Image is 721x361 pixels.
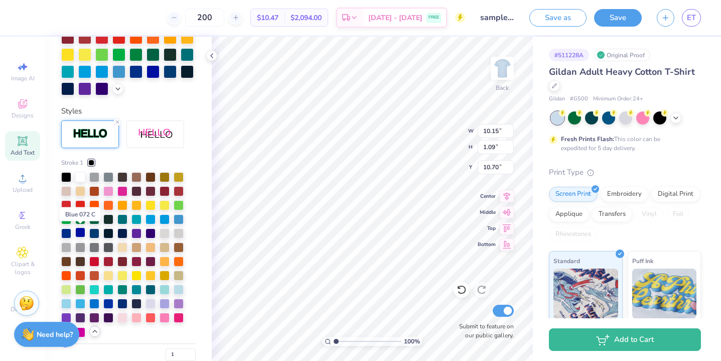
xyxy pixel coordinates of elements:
[428,14,439,21] span: FREE
[185,9,224,27] input: – –
[570,95,588,103] span: # G500
[593,95,643,103] span: Minimum Order: 24 +
[478,193,496,200] span: Center
[666,207,690,222] div: Foil
[60,207,101,221] div: Blue 072 C
[549,187,598,202] div: Screen Print
[553,256,580,266] span: Standard
[549,66,695,78] span: Gildan Adult Heavy Cotton T-Shirt
[73,128,108,140] img: Stroke
[549,49,589,61] div: # 511228A
[529,9,587,27] button: Save as
[454,322,514,340] label: Submit to feature on our public gallery.
[682,9,701,27] a: ET
[594,9,642,27] button: Save
[368,13,422,23] span: [DATE] - [DATE]
[478,241,496,248] span: Bottom
[594,49,650,61] div: Original Proof
[37,330,73,339] strong: Need help?
[478,225,496,232] span: Top
[11,305,35,313] span: Decorate
[592,207,632,222] div: Transfers
[12,111,34,119] span: Designs
[13,186,33,194] span: Upload
[15,223,31,231] span: Greek
[291,13,322,23] span: $2,094.00
[257,13,278,23] span: $10.47
[549,207,589,222] div: Applique
[404,337,420,346] span: 100 %
[632,269,697,319] img: Puff Ink
[635,207,663,222] div: Vinyl
[61,105,196,117] div: Styles
[561,135,684,153] div: This color can be expedited for 5 day delivery.
[687,12,696,24] span: ET
[478,209,496,216] span: Middle
[5,260,40,276] span: Clipart & logos
[651,187,700,202] div: Digital Print
[561,135,614,143] strong: Fresh Prints Flash:
[492,58,512,78] img: Back
[549,95,565,103] span: Gildan
[549,167,701,178] div: Print Type
[553,269,618,319] img: Standard
[473,8,522,28] input: Untitled Design
[601,187,648,202] div: Embroidery
[11,149,35,157] span: Add Text
[549,227,598,242] div: Rhinestones
[496,83,509,92] div: Back
[61,158,83,167] span: Stroke 1
[138,128,173,141] img: Shadow
[11,74,35,82] span: Image AI
[632,256,653,266] span: Puff Ink
[549,328,701,351] button: Add to Cart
